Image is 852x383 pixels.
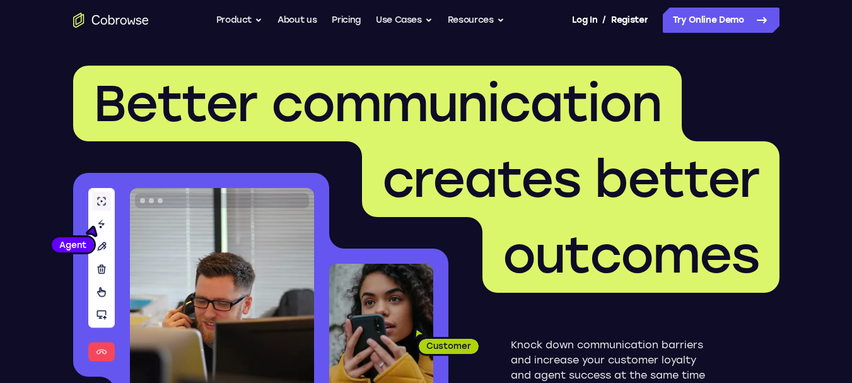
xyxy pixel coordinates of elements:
a: Try Online Demo [663,8,779,33]
a: About us [277,8,317,33]
button: Product [216,8,263,33]
span: / [602,13,606,28]
span: Better communication [93,73,662,134]
button: Resources [448,8,505,33]
span: creates better [382,149,759,209]
a: Log In [572,8,597,33]
p: Knock down communication barriers and increase your customer loyalty and agent success at the sam... [511,338,717,383]
a: Register [611,8,648,33]
button: Use Cases [376,8,433,33]
span: outcomes [503,225,759,285]
a: Go to the home page [73,13,149,28]
a: Pricing [332,8,361,33]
